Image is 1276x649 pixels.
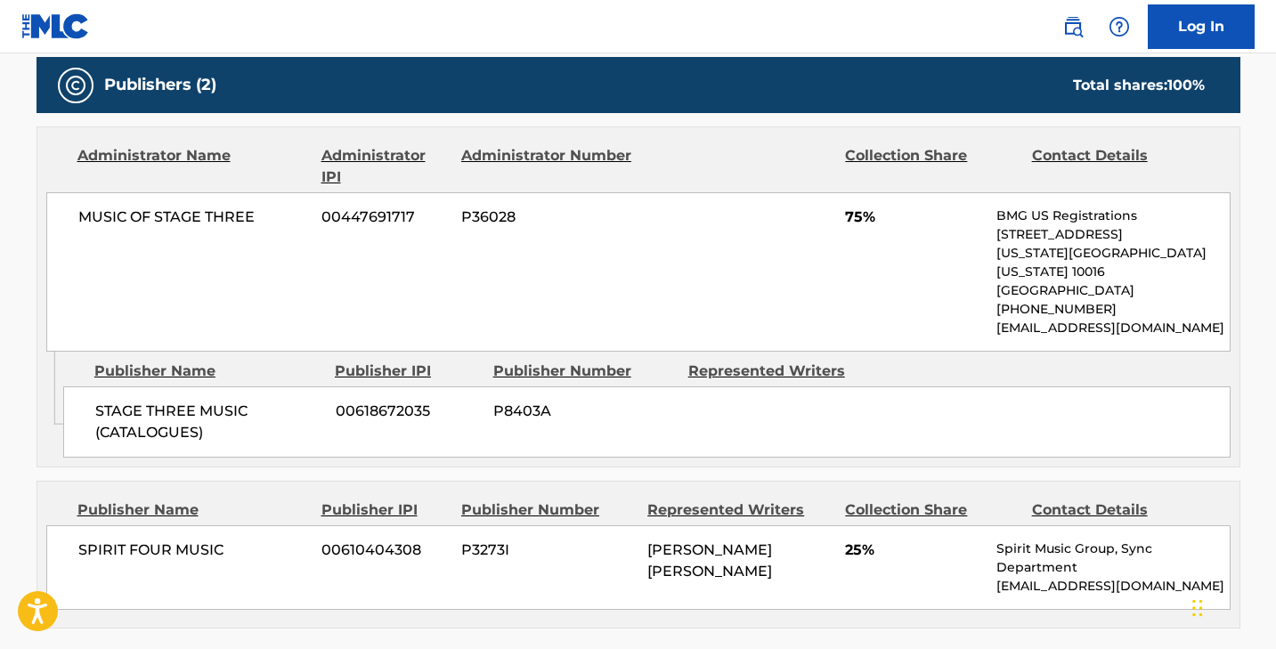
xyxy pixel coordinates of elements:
[95,401,322,443] span: STAGE THREE MUSIC (CATALOGUES)
[647,499,832,521] div: Represented Writers
[1148,4,1255,49] a: Log In
[845,145,1018,188] div: Collection Share
[1101,9,1137,45] div: Help
[1109,16,1130,37] img: help
[1062,16,1084,37] img: search
[996,244,1229,281] p: [US_STATE][GEOGRAPHIC_DATA][US_STATE] 10016
[21,13,90,39] img: MLC Logo
[845,499,1018,521] div: Collection Share
[845,207,983,228] span: 75%
[1073,75,1205,96] div: Total shares:
[1167,77,1205,93] span: 100 %
[461,145,634,188] div: Administrator Number
[688,361,870,382] div: Represented Writers
[996,577,1229,596] p: [EMAIL_ADDRESS][DOMAIN_NAME]
[321,539,448,561] span: 00610404308
[321,499,448,521] div: Publisher IPI
[1032,145,1205,188] div: Contact Details
[65,75,86,96] img: Publishers
[493,361,675,382] div: Publisher Number
[78,207,309,228] span: MUSIC OF STAGE THREE
[996,539,1229,577] p: Spirit Music Group, Sync Department
[461,539,634,561] span: P3273I
[996,281,1229,300] p: [GEOGRAPHIC_DATA]
[94,361,321,382] div: Publisher Name
[845,539,983,561] span: 25%
[78,539,309,561] span: SPIRIT FOUR MUSIC
[77,499,308,521] div: Publisher Name
[321,207,448,228] span: 00447691717
[77,145,308,188] div: Administrator Name
[1187,564,1276,649] iframe: Chat Widget
[461,207,634,228] span: P36028
[996,300,1229,319] p: [PHONE_NUMBER]
[1055,9,1091,45] a: Public Search
[996,225,1229,244] p: [STREET_ADDRESS]
[647,541,772,580] span: [PERSON_NAME] [PERSON_NAME]
[1192,581,1203,635] div: Drag
[104,75,216,95] h5: Publishers (2)
[996,319,1229,337] p: [EMAIL_ADDRESS][DOMAIN_NAME]
[335,361,480,382] div: Publisher IPI
[493,401,675,422] span: P8403A
[336,401,480,422] span: 00618672035
[321,145,448,188] div: Administrator IPI
[996,207,1229,225] p: BMG US Registrations
[1032,499,1205,521] div: Contact Details
[461,499,634,521] div: Publisher Number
